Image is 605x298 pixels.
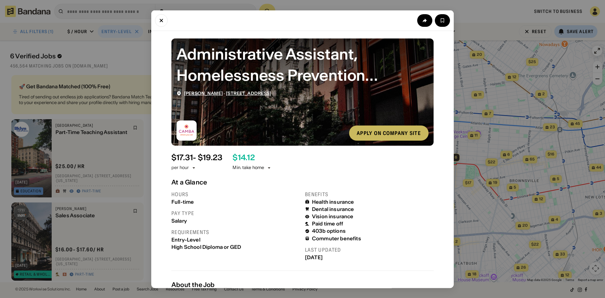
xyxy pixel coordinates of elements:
[226,90,271,96] span: [STREET_ADDRESS]
[312,235,361,241] div: Commuter benefits
[171,229,300,235] div: Requirements
[312,213,354,219] div: Vision insurance
[312,199,354,205] div: Health insurance
[171,165,189,171] div: per hour
[312,206,354,212] div: Dental insurance
[184,90,223,96] span: [PERSON_NAME]
[233,153,255,162] div: $ 14.12
[357,130,421,135] div: Apply on company site
[312,221,343,227] div: Paid time off
[305,191,434,197] div: Benefits
[171,281,434,288] div: About the Job
[176,43,429,85] div: Administrative Assistant, Homelessness Prevention Initiative (HPI) (HomeBase I)
[171,178,434,186] div: At a Glance
[305,254,434,260] div: [DATE]
[312,228,346,234] div: 403b options
[176,120,197,140] img: CAMBA logo
[171,210,300,216] div: Pay type
[184,91,271,96] div: ·
[171,153,222,162] div: $ 17.31 - $19.23
[171,199,300,205] div: Full-time
[155,14,168,26] button: Close
[305,246,434,253] div: Last updated
[171,191,300,197] div: Hours
[171,237,300,242] div: Entry-Level
[171,244,300,250] div: High School Diploma or GED
[171,218,300,224] div: Salary
[233,165,272,171] div: Min. take home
